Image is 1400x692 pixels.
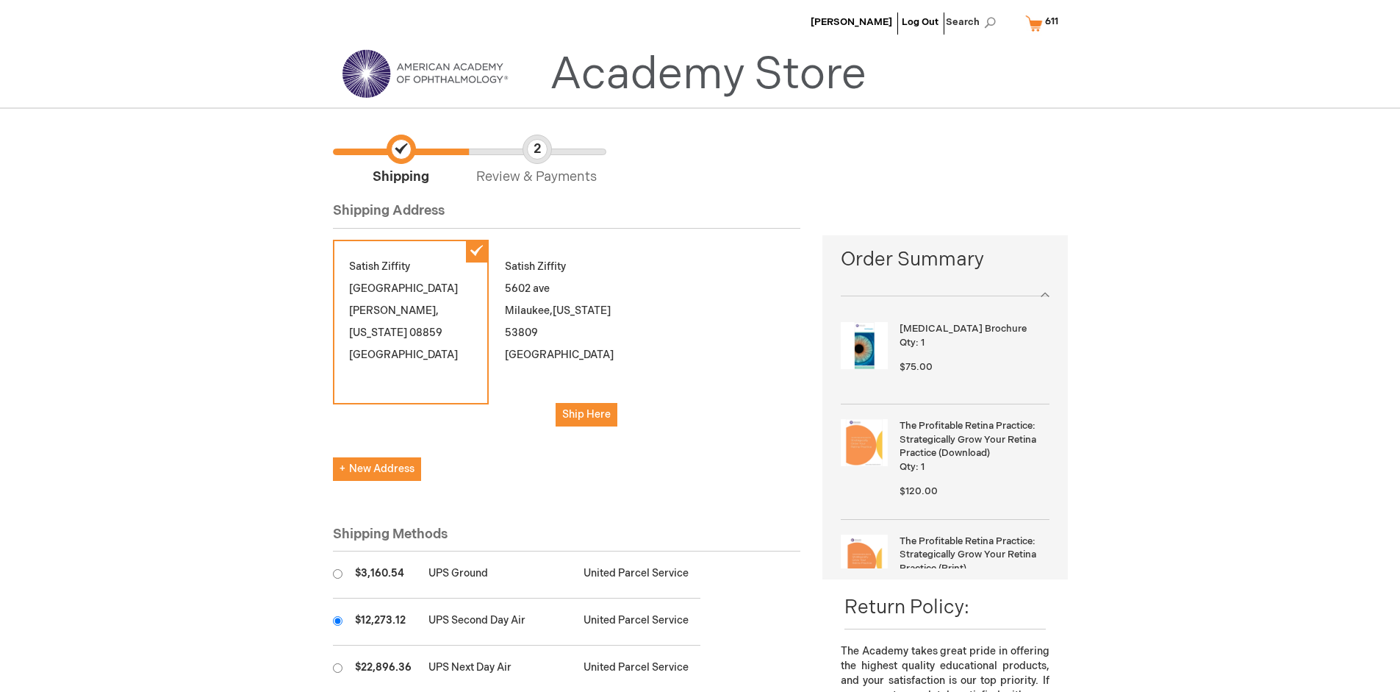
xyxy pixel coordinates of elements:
span: Qty [900,337,916,349]
button: New Address [333,457,421,481]
span: [US_STATE] [553,304,611,317]
span: , [436,304,439,317]
img: The Profitable Retina Practice: Strategically Grow Your Retina Practice (Print) [841,535,888,582]
span: $3,160.54 [355,567,404,579]
img: The Profitable Retina Practice: Strategically Grow Your Retina Practice (Download) [841,419,888,466]
strong: [MEDICAL_DATA] Brochure [900,322,1045,336]
span: $12,273.12 [355,614,406,627]
div: Shipping Methods [333,525,801,552]
span: $75.00 [900,361,933,373]
strong: The Profitable Retina Practice: Strategically Grow Your Retina Practice (Download) [900,419,1045,460]
div: Satish Ziffity [GEOGRAPHIC_DATA] [PERSON_NAME] 08859 [GEOGRAPHIC_DATA] [333,240,489,404]
a: Log Out [902,16,938,28]
td: UPS Ground [421,552,576,599]
span: New Address [340,463,414,475]
a: [PERSON_NAME] [811,16,892,28]
span: Ship Here [562,408,611,421]
div: Satish Ziffity 5602 ave Milaukee 53809 [GEOGRAPHIC_DATA] [489,240,645,443]
span: 611 [1045,15,1058,27]
span: [US_STATE] [349,327,407,339]
span: $22,896.36 [355,661,412,674]
span: Return Policy: [844,596,969,619]
img: Amblyopia Brochure [841,322,888,369]
a: 611 [1022,10,1068,36]
a: Academy Store [550,49,866,101]
span: Order Summary [841,246,1049,281]
td: United Parcel Service [576,599,700,646]
td: United Parcel Service [576,552,700,599]
button: Ship Here [556,403,617,427]
span: 1 [921,461,925,473]
strong: The Profitable Retina Practice: Strategically Grow Your Retina Practice (Print) [900,535,1045,576]
div: Shipping Address [333,201,801,229]
span: , [550,304,553,317]
span: 1 [921,337,925,349]
td: UPS Second Day Air [421,599,576,646]
span: $120.00 [900,485,938,497]
span: Review & Payments [469,135,605,187]
span: Qty [900,461,916,473]
span: Search [946,7,1002,37]
span: Shipping [333,135,469,187]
